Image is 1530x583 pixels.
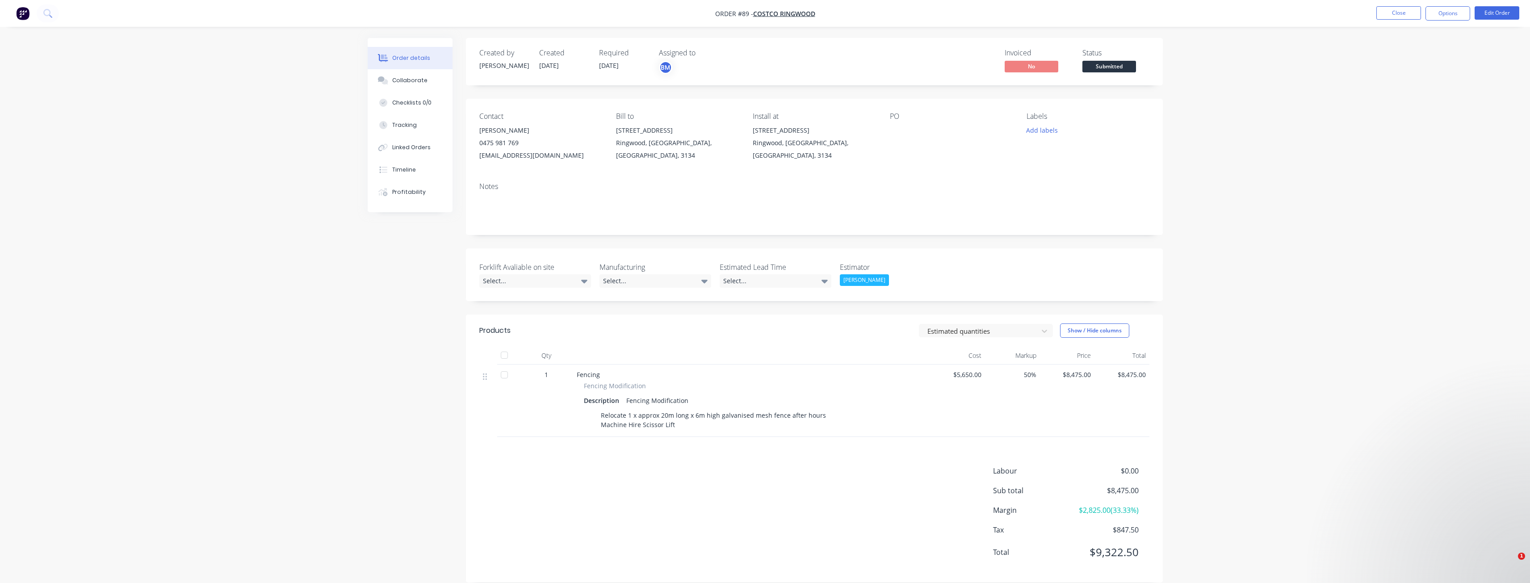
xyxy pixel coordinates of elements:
div: Cost [931,347,985,365]
div: Status [1082,49,1149,57]
div: Profitability [392,188,426,196]
div: Install at [753,112,875,121]
label: Forklift Avaliable on site [479,262,591,273]
div: Markup [985,347,1040,365]
button: Tracking [368,114,453,136]
div: [PERSON_NAME] [479,61,528,70]
span: $9,322.50 [1072,544,1138,560]
button: Add labels [1022,124,1063,136]
span: $8,475.00 [1072,485,1138,496]
span: $8,475.00 [1044,370,1091,379]
div: Collaborate [392,76,428,84]
div: Labels [1027,112,1149,121]
div: [PERSON_NAME] [479,124,602,137]
div: Timeline [392,166,416,174]
button: Show / Hide columns [1060,323,1129,338]
span: $2,825.00 ( 33.33 %) [1072,505,1138,516]
span: Submitted [1082,61,1136,72]
div: Fencing Modification [623,394,692,407]
button: Linked Orders [368,136,453,159]
span: Labour [993,466,1073,476]
button: Submitted [1082,61,1136,74]
div: Select... [599,274,711,288]
div: Order details [392,54,430,62]
div: Select... [479,274,591,288]
iframe: Intercom live chat [1500,553,1521,574]
span: Tax [993,524,1073,535]
span: Fencing [577,370,600,379]
div: PO [890,112,1012,121]
div: [EMAIL_ADDRESS][DOMAIN_NAME] [479,149,602,162]
button: Close [1376,6,1421,20]
div: Required [599,49,648,57]
div: [PERSON_NAME] [840,274,889,286]
span: $847.50 [1072,524,1138,535]
button: Checklists 0/0 [368,92,453,114]
span: 50% [989,370,1036,379]
label: Manufacturing [599,262,711,273]
label: Estimator [840,262,952,273]
span: No [1005,61,1058,72]
div: Qty [520,347,573,365]
div: Price [1040,347,1095,365]
span: Fencing Modification [584,381,646,390]
div: [STREET_ADDRESS] [753,124,875,137]
div: Contact [479,112,602,121]
div: [STREET_ADDRESS]Ringwood, [GEOGRAPHIC_DATA], [GEOGRAPHIC_DATA], 3134 [753,124,875,162]
div: Tracking [392,121,417,129]
div: Assigned to [659,49,748,57]
div: Select... [720,274,831,288]
button: BM [659,61,672,74]
button: Order details [368,47,453,69]
div: [PERSON_NAME]0475 981 769[EMAIL_ADDRESS][DOMAIN_NAME] [479,124,602,162]
div: Notes [479,182,1149,191]
span: $8,475.00 [1098,370,1146,379]
div: Invoiced [1005,49,1072,57]
div: Total [1094,347,1149,365]
img: Factory [16,7,29,20]
span: $5,650.00 [934,370,982,379]
div: Created [539,49,588,57]
a: Costco Ringwood [753,9,815,18]
span: $0.00 [1072,466,1138,476]
span: [DATE] [539,61,559,70]
span: 1 [1518,553,1525,560]
button: Edit Order [1475,6,1519,20]
button: Timeline [368,159,453,181]
div: [STREET_ADDRESS] [616,124,738,137]
div: Bill to [616,112,738,121]
span: [DATE] [599,61,619,70]
div: Products [479,325,511,336]
div: 0475 981 769 [479,137,602,149]
div: Relocate 1 x approx 20m long x 6m high galvanised mesh fence after hours Machine Hire Scissor Lift [597,409,830,431]
div: [STREET_ADDRESS]Ringwood, [GEOGRAPHIC_DATA], [GEOGRAPHIC_DATA], 3134 [616,124,738,162]
div: Created by [479,49,528,57]
div: Linked Orders [392,143,431,151]
button: Collaborate [368,69,453,92]
div: Checklists 0/0 [392,99,432,107]
span: Total [993,547,1073,558]
button: Options [1425,6,1470,21]
span: Sub total [993,485,1073,496]
span: Order #89 - [715,9,753,18]
div: Description [584,394,623,407]
span: 1 [545,370,548,379]
div: Ringwood, [GEOGRAPHIC_DATA], [GEOGRAPHIC_DATA], 3134 [616,137,738,162]
span: Margin [993,505,1073,516]
label: Estimated Lead Time [720,262,831,273]
button: Profitability [368,181,453,203]
div: Ringwood, [GEOGRAPHIC_DATA], [GEOGRAPHIC_DATA], 3134 [753,137,875,162]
